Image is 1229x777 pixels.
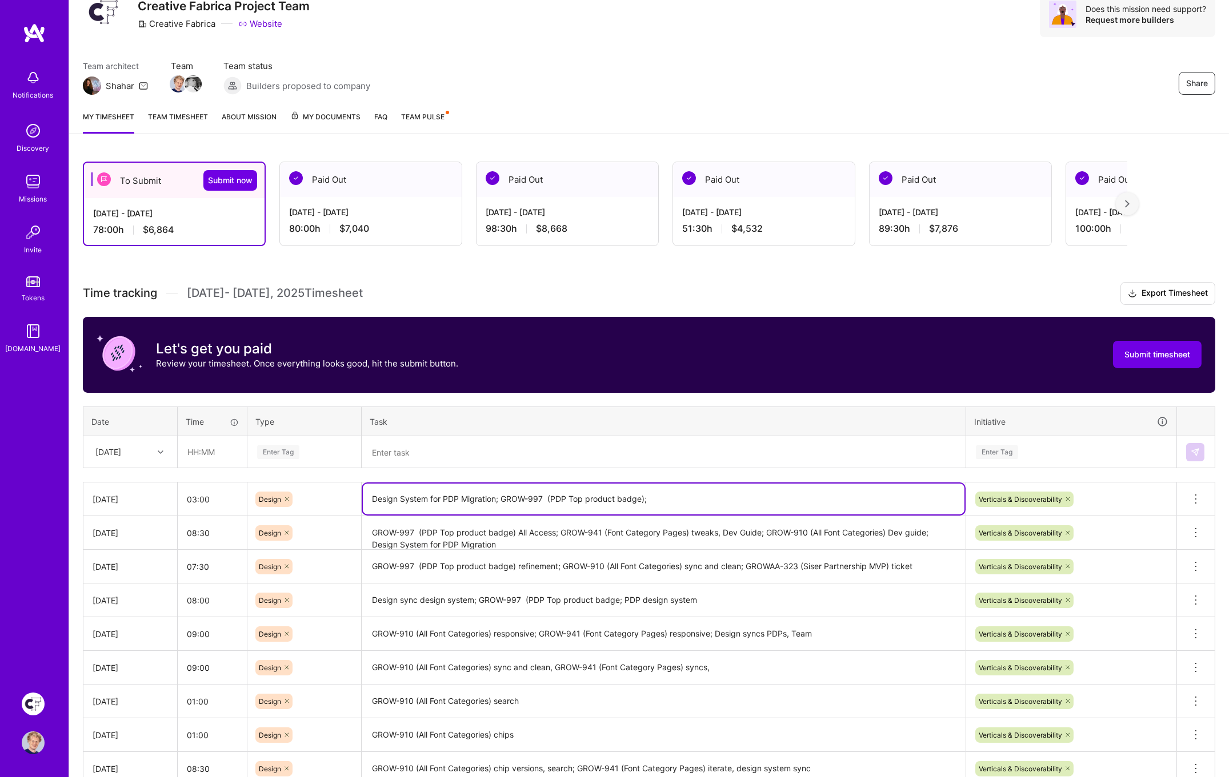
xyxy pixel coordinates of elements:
div: Invite [25,244,42,256]
textarea: GROW-910 (All Font Categories) responsive; GROW-941 (Font Category Pages) responsive; Design sync... [363,618,964,650]
span: Verticals & Discoverability [979,731,1062,739]
span: [DATE] - [DATE] , 2025 Timesheet [187,286,363,300]
span: Design [259,630,281,638]
img: Avatar [1049,1,1076,28]
th: Type [247,406,362,436]
textarea: GROW-910 (All Font Categories) chips [363,719,964,751]
img: Team Member Avatar [170,75,187,92]
div: [DATE] [93,561,168,573]
a: Team Pulse [401,111,448,134]
th: Date [83,406,178,436]
a: My Documents [290,111,361,134]
p: Review your timesheet. Once everything looks good, hit the submit button. [156,357,458,369]
i: icon Mail [139,81,148,90]
div: Does this mission need support? [1086,3,1206,14]
div: 51:30 h [682,223,846,235]
div: [DATE] [93,493,168,505]
div: [DATE] [93,662,168,674]
img: discovery [22,119,45,142]
img: To Submit [97,172,111,186]
span: Team status [223,60,370,72]
input: HH:MM [178,551,247,582]
a: Team timesheet [148,111,208,134]
img: Paid Out [1075,171,1089,185]
span: Design [259,764,281,773]
div: [DOMAIN_NAME] [6,343,61,355]
img: guide book [22,320,45,343]
div: Discovery [17,142,50,154]
div: Missions [19,193,47,205]
textarea: GROW-910 (All Font Categories) search [363,686,964,717]
div: [DATE] - [DATE] [289,206,453,218]
div: Notifications [13,89,54,101]
img: bell [22,66,45,89]
div: [DATE] [93,628,168,640]
input: HH:MM [178,720,247,750]
img: Team Architect [83,77,101,95]
span: Design [259,731,281,739]
span: Verticals & Discoverability [979,663,1062,672]
div: [DATE] - [DATE] [486,206,649,218]
span: Verticals & Discoverability [979,529,1062,537]
span: Team architect [83,60,148,72]
span: Verticals & Discoverability [979,495,1062,504]
img: Submit [1191,448,1200,457]
input: HH:MM [178,484,247,514]
a: Website [238,18,282,30]
div: Initiative [974,415,1168,428]
img: teamwork [22,170,45,193]
div: Enter Tag [257,443,299,461]
div: [DATE] [93,695,168,707]
i: icon CompanyGray [138,19,147,29]
span: My Documents [290,111,361,123]
span: Team Pulse [401,112,445,121]
input: HH:MM [178,585,247,615]
div: Creative Fabrica [138,18,215,30]
input: HH:MM [178,619,247,649]
div: [DATE] [93,763,168,775]
span: Design [259,495,281,504]
input: HH:MM [178,437,246,467]
a: Creative Fabrica Project Team [19,693,47,715]
img: Paid Out [682,171,696,185]
button: Submit now [203,170,257,191]
a: About Mission [222,111,277,134]
th: Task [362,406,966,436]
div: [DATE] - [DATE] [879,206,1042,218]
input: HH:MM [178,653,247,683]
img: Creative Fabrica Project Team [22,693,45,715]
span: Team [171,60,201,72]
div: Paid Out [870,162,1051,197]
div: [DATE] [93,527,168,539]
div: Tokens [22,292,45,304]
i: icon Chevron [158,449,163,455]
span: $8,668 [536,223,567,235]
span: Design [259,529,281,537]
a: Team Member Avatar [171,74,186,94]
span: Verticals & Discoverability [979,697,1062,706]
div: [DATE] - [DATE] [93,207,255,219]
img: Paid Out [879,171,892,185]
span: Builders proposed to company [246,80,370,92]
div: 80:00 h [289,223,453,235]
span: Share [1186,78,1208,89]
textarea: GROW-997 (PDP Top product badge) All Access; GROW-941 (Font Category Pages) tweaks, Dev Guide; GR... [363,517,964,549]
span: Design [259,663,281,672]
div: Request more builders [1086,14,1206,25]
div: Paid Out [477,162,658,197]
div: Shahar [106,80,134,92]
span: $4,532 [731,223,763,235]
img: coin [97,331,142,376]
span: Verticals & Discoverability [979,630,1062,638]
img: User Avatar [22,731,45,754]
span: Submit now [208,175,253,186]
i: icon Download [1128,288,1137,300]
textarea: GROW-910 (All Font Categories) sync and clean, GROW-941 (Font Category Pages) syncs, [363,652,964,683]
button: Submit timesheet [1113,341,1202,368]
div: 78:00 h [93,224,255,236]
span: $7,876 [929,223,958,235]
textarea: Design System for PDP Migration; GROW-997 (PDP Top product badge); [363,484,964,514]
div: [DATE] - [DATE] [682,206,846,218]
div: 89:30 h [879,223,1042,235]
button: Share [1179,72,1215,95]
